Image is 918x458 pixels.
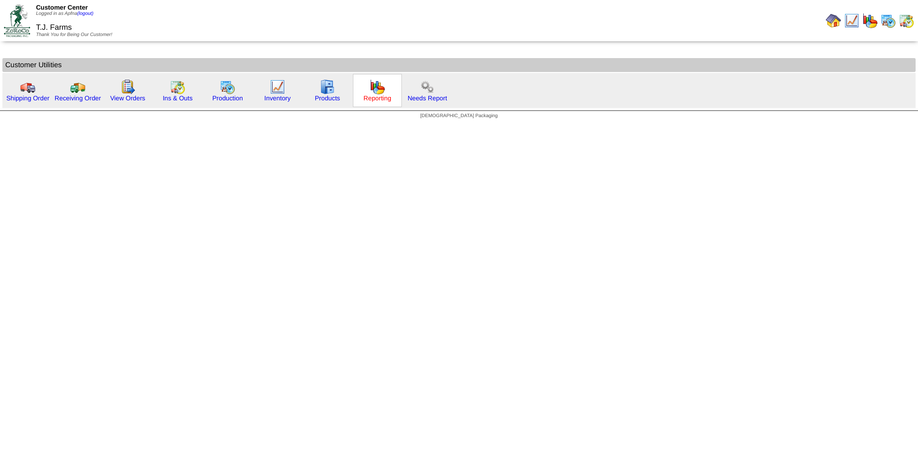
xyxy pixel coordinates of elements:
[170,79,185,95] img: calendarinout.gif
[70,79,85,95] img: truck2.gif
[36,4,88,11] span: Customer Center
[408,95,447,102] a: Needs Report
[370,79,385,95] img: graph.gif
[270,79,285,95] img: line_graph.gif
[55,95,101,102] a: Receiving Order
[844,13,859,28] img: line_graph.gif
[320,79,335,95] img: cabinet.gif
[899,13,914,28] img: calendarinout.gif
[110,95,145,102] a: View Orders
[77,11,94,16] a: (logout)
[265,95,291,102] a: Inventory
[862,13,878,28] img: graph.gif
[163,95,193,102] a: Ins & Outs
[20,79,36,95] img: truck.gif
[826,13,841,28] img: home.gif
[36,32,112,37] span: Thank You for Being Our Customer!
[6,95,49,102] a: Shipping Order
[420,79,435,95] img: workflow.png
[4,4,30,36] img: ZoRoCo_Logo(Green%26Foil)%20jpg.webp
[36,24,72,32] span: T.J. Farms
[220,79,235,95] img: calendarprod.gif
[36,11,94,16] span: Logged in as Apfna
[363,95,391,102] a: Reporting
[420,113,497,119] span: [DEMOGRAPHIC_DATA] Packaging
[120,79,135,95] img: workorder.gif
[2,58,916,72] td: Customer Utilities
[212,95,243,102] a: Production
[315,95,340,102] a: Products
[881,13,896,28] img: calendarprod.gif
